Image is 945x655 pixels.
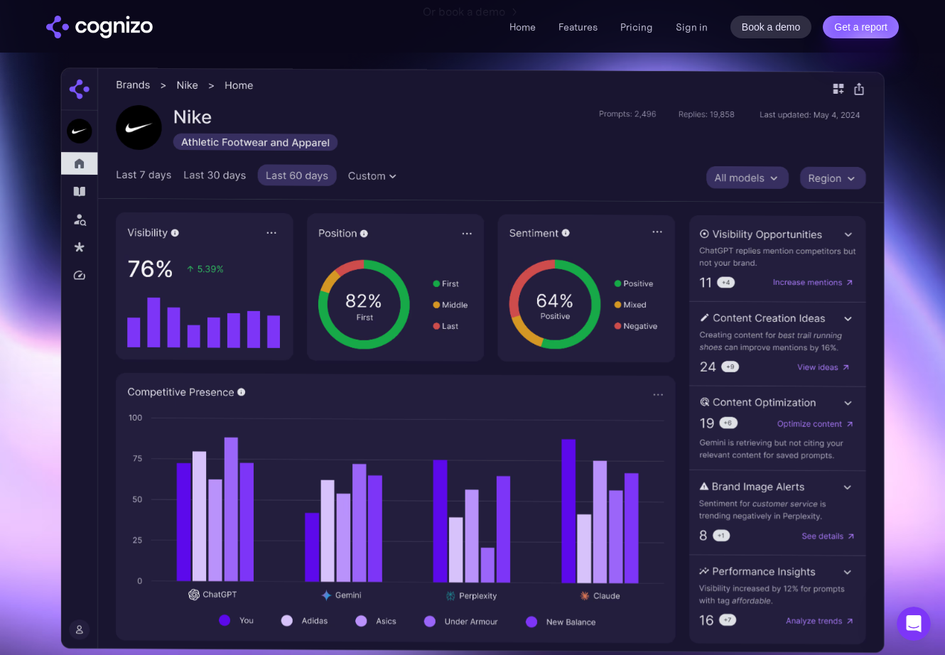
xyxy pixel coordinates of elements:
[60,67,885,654] img: Cognizo AI visibility optimization dashboard
[730,16,812,38] a: Book a demo
[676,18,708,36] a: Sign in
[46,16,153,38] a: home
[823,16,899,38] a: Get a report
[46,16,153,38] img: cognizo logo
[509,21,536,33] a: Home
[558,21,598,33] a: Features
[620,21,653,33] a: Pricing
[897,607,931,641] iframe: Intercom live chat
